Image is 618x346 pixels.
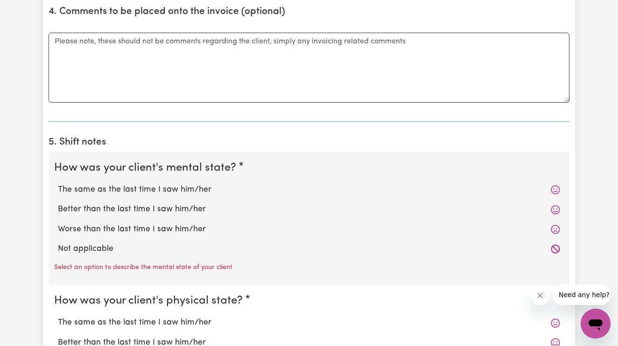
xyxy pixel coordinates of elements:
h2: 5. Shift notes [49,137,569,148]
legend: How was your client's mental state? [54,159,240,176]
iframe: Button to launch messaging window [581,309,611,339]
iframe: Close message [531,286,549,305]
label: Not applicable [58,243,560,255]
p: Select an option to describe the mental state of your client [54,263,232,273]
label: Worse than the last time I saw him/her [58,223,560,235]
iframe: Message from company [553,284,611,305]
label: Better than the last time I saw him/her [58,203,560,215]
label: The same as the last time I saw him/her [58,184,560,196]
h2: 4. Comments to be placed onto the invoice (optional) [49,6,569,18]
label: The same as the last time I saw him/her [58,317,560,329]
legend: How was your client's physical state? [54,292,246,309]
